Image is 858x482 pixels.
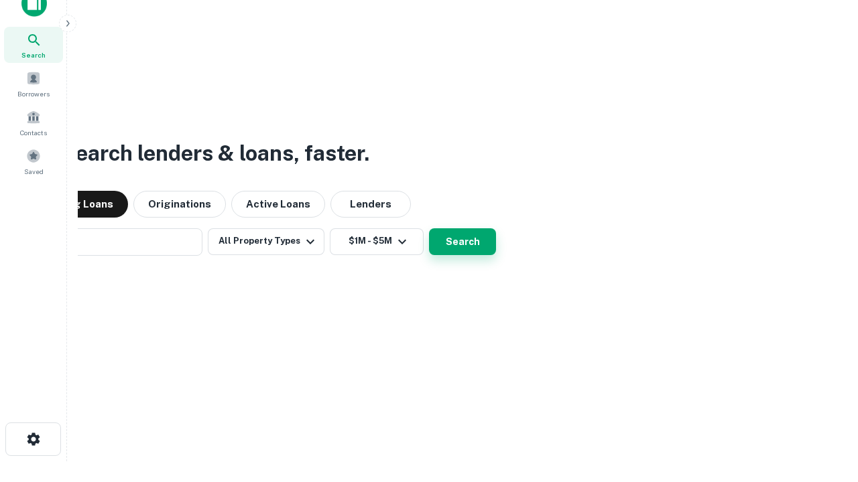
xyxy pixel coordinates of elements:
[20,127,47,138] span: Contacts
[4,66,63,102] a: Borrowers
[4,27,63,63] a: Search
[133,191,226,218] button: Originations
[791,375,858,439] iframe: Chat Widget
[4,104,63,141] a: Contacts
[61,137,369,169] h3: Search lenders & loans, faster.
[208,228,324,255] button: All Property Types
[429,228,496,255] button: Search
[24,166,44,177] span: Saved
[330,228,424,255] button: $1M - $5M
[4,143,63,179] a: Saved
[231,191,325,218] button: Active Loans
[21,50,46,60] span: Search
[17,88,50,99] span: Borrowers
[330,191,411,218] button: Lenders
